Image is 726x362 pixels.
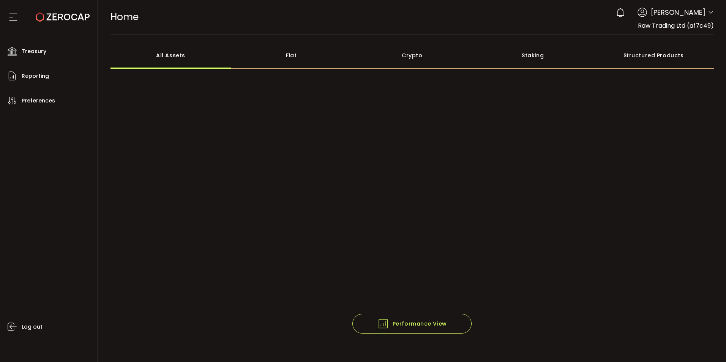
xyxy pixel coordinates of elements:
[352,314,472,334] button: Performance View
[22,46,46,57] span: Treasury
[352,42,472,69] div: Crypto
[593,42,714,69] div: Structured Products
[472,42,593,69] div: Staking
[231,42,352,69] div: Fiat
[110,42,231,69] div: All Assets
[22,321,43,332] span: Log out
[377,318,447,329] span: Performance View
[638,21,714,30] span: Raw Trading Ltd (af7c49)
[22,95,55,106] span: Preferences
[651,7,705,17] span: [PERSON_NAME]
[22,71,49,82] span: Reporting
[110,10,139,24] span: Home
